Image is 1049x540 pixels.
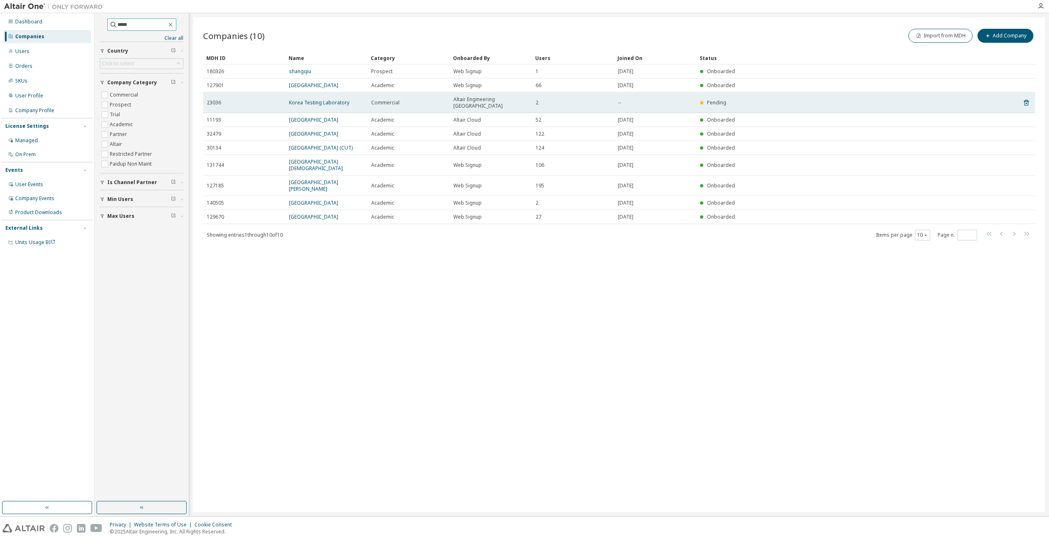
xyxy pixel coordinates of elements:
span: 23036 [207,99,221,106]
span: Onboarded [707,162,735,168]
span: Academic [371,145,394,151]
span: Academic [371,117,394,123]
span: [DATE] [618,162,633,168]
span: [DATE] [618,131,633,137]
img: altair_logo.svg [2,524,45,533]
img: Altair One [4,2,107,11]
div: Managed [15,137,38,144]
span: 122 [536,131,544,137]
div: Privacy [110,522,134,528]
div: Events [5,167,23,173]
span: Onboarded [707,130,735,137]
div: Company Events [15,195,54,202]
img: linkedin.svg [77,524,85,533]
div: External Links [5,225,43,231]
span: 2 [536,99,538,106]
span: Is Channel Partner [107,179,157,186]
span: Clear filter [171,48,176,54]
span: Onboarded [707,82,735,89]
a: [GEOGRAPHIC_DATA] [289,213,338,220]
div: Users [15,48,30,55]
button: Country [100,42,183,60]
span: 66 [536,82,541,89]
button: Min Users [100,190,183,208]
div: User Profile [15,92,43,99]
span: Onboarded [707,213,735,220]
span: Altair Cloud [453,131,481,137]
button: Is Channel Partner [100,173,183,192]
span: Onboarded [707,68,735,75]
a: [GEOGRAPHIC_DATA] (CUT) [289,144,353,151]
p: © 2025 Altair Engineering, Inc. All Rights Reserved. [110,528,237,535]
span: 27 [536,214,541,220]
a: [GEOGRAPHIC_DATA][DEMOGRAPHIC_DATA] [289,158,343,172]
span: 106 [536,162,544,168]
button: Add Company [977,29,1033,43]
div: Users [535,51,611,65]
span: 52 [536,117,541,123]
button: Max Users [100,207,183,225]
div: Category [371,51,446,65]
span: 195 [536,182,544,189]
span: 2 [536,200,538,206]
span: 140505 [207,200,224,206]
span: 11193 [207,117,221,123]
span: Clear filter [171,213,176,219]
span: Company Category [107,79,157,86]
button: Import from MDH [908,29,973,43]
span: [DATE] [618,145,633,151]
div: Product Downloads [15,209,62,216]
span: [DATE] [618,68,633,75]
span: Showing entries 1 through 10 of 10 [207,231,283,238]
span: 30134 [207,145,221,151]
div: Name [289,51,364,65]
span: Page n. [938,230,977,240]
span: Clear filter [171,179,176,186]
span: 129670 [207,214,224,220]
span: 131744 [207,162,224,168]
span: Commercial [371,99,400,106]
a: [GEOGRAPHIC_DATA] [289,116,338,123]
span: Onboarded [707,199,735,206]
label: Altair [110,139,124,149]
div: User Events [15,181,43,188]
span: Web Signup [453,162,482,168]
button: Company Category [100,74,183,92]
div: Click to select [102,60,134,67]
div: Company Profile [15,107,54,114]
div: Companies [15,33,44,40]
span: [DATE] [618,117,633,123]
label: Prospect [110,100,133,110]
span: Items per page [876,230,930,240]
div: On Prem [15,151,36,158]
label: Academic [110,120,134,129]
span: Max Users [107,213,134,219]
label: Restricted Partner [110,149,154,159]
span: Pending [707,99,726,106]
a: Korea Testing Laboratory [289,99,349,106]
span: Altair Engineering [GEOGRAPHIC_DATA] [453,96,528,109]
span: Web Signup [453,182,482,189]
img: youtube.svg [90,524,102,533]
span: Academic [371,131,394,137]
span: Companies (10) [203,30,265,42]
span: Web Signup [453,214,482,220]
span: Altair Cloud [453,145,481,151]
label: Trial [110,110,122,120]
span: Onboarded [707,144,735,151]
div: Dashboard [15,18,42,25]
div: Status [700,51,986,65]
div: License Settings [5,123,49,129]
span: Academic [371,200,394,206]
span: 32479 [207,131,221,137]
div: MDH ID [206,51,282,65]
a: [GEOGRAPHIC_DATA][PERSON_NAME] [289,179,338,192]
span: Web Signup [453,200,482,206]
span: Country [107,48,128,54]
img: facebook.svg [50,524,58,533]
a: Clear all [100,35,183,42]
span: Web Signup [453,82,482,89]
a: [GEOGRAPHIC_DATA] [289,130,338,137]
label: Partner [110,129,129,139]
span: Clear filter [171,196,176,203]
